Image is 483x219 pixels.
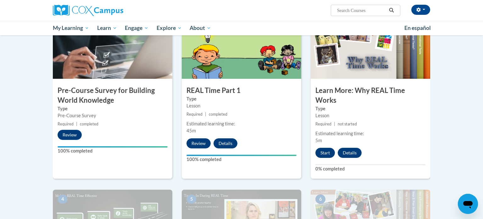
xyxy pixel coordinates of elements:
[186,120,297,127] div: Estimated learning time:
[336,7,387,14] input: Search Courses
[404,25,431,31] span: En español
[58,147,168,154] label: 100% completed
[186,156,297,163] label: 100% completed
[209,112,227,117] span: completed
[186,112,203,117] span: Required
[315,165,425,172] label: 0% completed
[182,16,301,79] img: Course Image
[43,21,440,35] div: Main menu
[186,138,211,148] button: Review
[58,194,68,204] span: 4
[338,148,362,158] button: Details
[157,24,182,32] span: Explore
[400,21,435,35] a: En español
[53,86,172,105] h3: Pre-Course Survey for Building World Knowledge
[338,122,357,126] span: not started
[186,194,197,204] span: 5
[315,148,335,158] button: Start
[315,112,425,119] div: Lesson
[186,102,297,109] div: Lesson
[315,138,322,143] span: 5m
[53,16,172,79] img: Course Image
[315,130,425,137] div: Estimated learning time:
[186,21,215,35] a: About
[58,105,168,112] label: Type
[76,122,77,126] span: |
[214,138,237,148] button: Details
[97,24,117,32] span: Learn
[315,122,331,126] span: Required
[53,24,89,32] span: My Learning
[311,86,430,105] h3: Learn More: Why REAL Time Works
[182,86,301,95] h3: REAL Time Part 1
[125,24,148,32] span: Engage
[458,194,478,214] iframe: Button to launch messaging window
[186,95,297,102] label: Type
[58,112,168,119] div: Pre-Course Survey
[387,7,396,14] button: Search
[186,155,297,156] div: Your progress
[53,5,172,16] a: Cox Campus
[205,112,206,117] span: |
[58,122,74,126] span: Required
[49,21,93,35] a: My Learning
[80,122,98,126] span: completed
[186,128,196,133] span: 45m
[58,130,82,140] button: Review
[315,105,425,112] label: Type
[190,24,211,32] span: About
[411,5,430,15] button: Account Settings
[58,146,168,147] div: Your progress
[121,21,153,35] a: Engage
[315,194,325,204] span: 6
[53,5,123,16] img: Cox Campus
[93,21,121,35] a: Learn
[153,21,186,35] a: Explore
[311,16,430,79] img: Course Image
[334,122,335,126] span: |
